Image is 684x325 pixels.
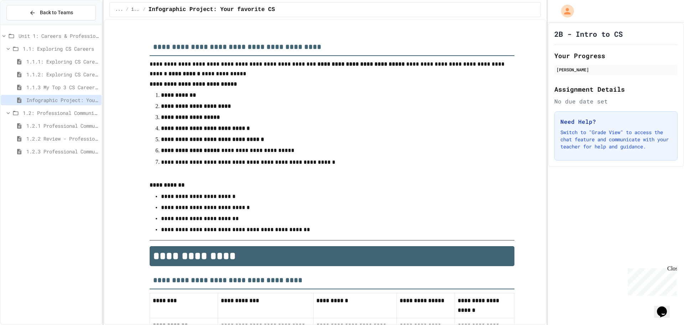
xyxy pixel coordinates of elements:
p: Switch to "Grade View" to access the chat feature and communicate with your teacher for help and ... [560,129,672,150]
span: 1.1.2: Exploring CS Careers - Review [26,71,99,78]
span: 1.2.1 Professional Communication [26,122,99,130]
div: No due date set [554,97,678,106]
span: 1.1: Exploring CS Careers [131,7,140,12]
span: Unit 1: Careers & Professionalism [19,32,99,40]
span: Infographic Project: Your favorite CS [149,5,275,14]
span: / [126,7,128,12]
iframe: chat widget [654,296,677,318]
span: Infographic Project: Your favorite CS [26,96,99,104]
span: 1.2.2 Review - Professional Communication [26,135,99,142]
span: ... [115,7,123,12]
span: / [143,7,145,12]
div: Chat with us now!Close [3,3,49,45]
h3: Need Help? [560,117,672,126]
span: Back to Teams [40,9,73,16]
button: Back to Teams [6,5,96,20]
h1: 2B - Intro to CS [554,29,623,39]
div: My Account [554,3,576,19]
span: 1.1: Exploring CS Careers [23,45,99,52]
h2: Assignment Details [554,84,678,94]
span: 1.1.3 My Top 3 CS Careers! [26,83,99,91]
div: [PERSON_NAME] [556,66,675,73]
h2: Your Progress [554,51,678,61]
iframe: chat widget [625,265,677,296]
span: 1.2.3 Professional Communication Challenge [26,148,99,155]
span: 1.2: Professional Communication [23,109,99,117]
span: 1.1.1: Exploring CS Careers [26,58,99,65]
